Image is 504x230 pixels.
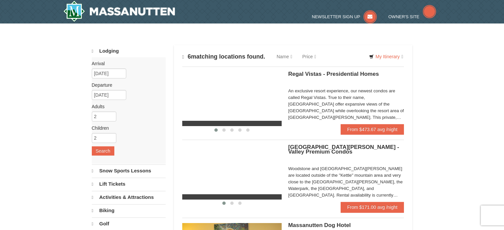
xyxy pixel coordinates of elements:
a: Owner's Site [388,14,436,19]
a: From $171.00 avg /night [341,202,404,212]
button: Search [92,146,114,156]
span: Newsletter Sign Up [312,14,360,19]
span: [GEOGRAPHIC_DATA][PERSON_NAME] - Valley Premium Condos [288,144,399,155]
label: Departure [92,82,161,88]
span: Massanutten Dog Hotel [288,222,351,228]
a: Snow Sports Lessons [92,164,166,177]
a: Golf [92,217,166,230]
span: Owner's Site [388,14,420,19]
a: Biking [92,204,166,217]
h4: matching locations found. [182,53,265,60]
a: My Itinerary [365,52,407,62]
a: Newsletter Sign Up [312,14,377,19]
label: Adults [92,103,161,110]
span: 6 [188,53,191,60]
a: Activities & Attractions [92,191,166,204]
a: Massanutten Resort [63,1,175,22]
a: Lift Tickets [92,178,166,190]
label: Children [92,125,161,131]
a: Lodging [92,45,166,57]
span: Regal Vistas - Presidential Homes [288,71,379,77]
a: From $473.67 avg /night [341,124,404,135]
img: Massanutten Resort Logo [63,1,175,22]
div: An exclusive resort experience, our newest condos are called Regal Vistas. True to their name, [G... [288,88,404,121]
a: Name [272,50,297,63]
a: Price [297,50,321,63]
div: Woodstone and [GEOGRAPHIC_DATA][PERSON_NAME] are located outside of the "Kettle" mountain area an... [288,165,404,199]
label: Arrival [92,60,161,67]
